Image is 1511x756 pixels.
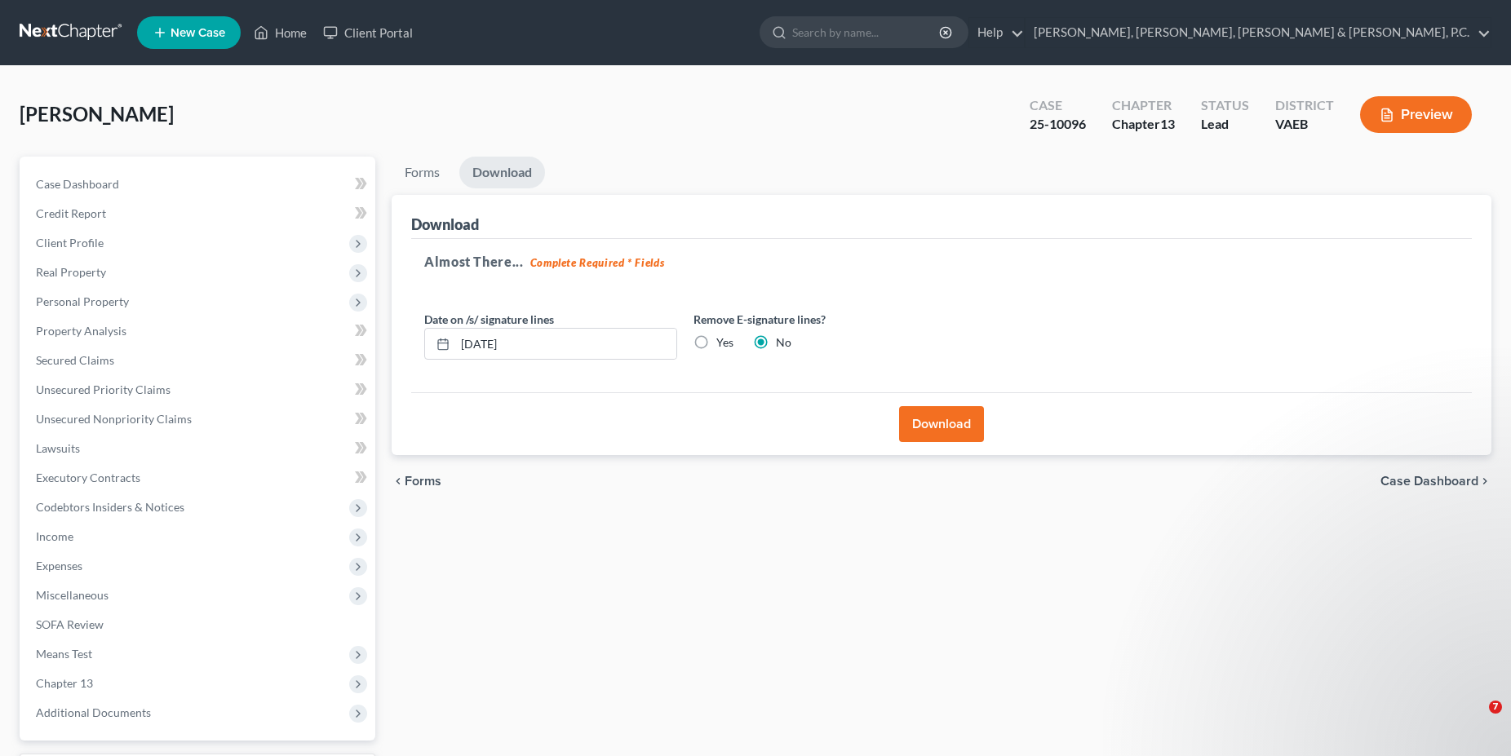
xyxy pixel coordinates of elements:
span: Expenses [36,559,82,573]
a: Unsecured Priority Claims [23,375,375,405]
span: Client Profile [36,236,104,250]
label: Yes [716,334,733,351]
a: Case Dashboard [23,170,375,199]
a: [PERSON_NAME], [PERSON_NAME], [PERSON_NAME] & [PERSON_NAME], P.C. [1026,18,1491,47]
a: Help [969,18,1024,47]
span: Credit Report [36,206,106,220]
span: Unsecured Priority Claims [36,382,171,396]
span: Income [36,529,73,543]
input: MM/DD/YYYY [455,329,676,360]
a: Property Analysis [23,316,375,346]
div: Case [1030,96,1086,115]
a: Secured Claims [23,346,375,375]
a: Client Portal [315,18,421,47]
a: Credit Report [23,199,375,228]
a: SOFA Review [23,610,375,639]
i: chevron_left [392,475,405,488]
span: Forms [405,475,441,488]
div: VAEB [1275,115,1334,134]
span: Secured Claims [36,353,114,367]
span: [PERSON_NAME] [20,102,174,126]
span: Unsecured Nonpriority Claims [36,412,192,426]
label: Date on /s/ signature lines [424,311,554,328]
div: 25-10096 [1030,115,1086,134]
button: Download [899,406,984,442]
div: Chapter [1112,96,1175,115]
span: SOFA Review [36,617,104,631]
a: Executory Contracts [23,463,375,493]
span: Codebtors Insiders & Notices [36,500,184,514]
div: Download [411,214,479,234]
span: Additional Documents [36,705,151,719]
span: New Case [171,27,225,39]
label: No [776,334,791,351]
span: 7 [1489,701,1502,714]
span: Case Dashboard [36,177,119,191]
label: Remove E-signature lines? [693,311,946,328]
div: Status [1201,96,1249,115]
span: Real Property [36,265,106,279]
div: Lead [1201,115,1249,134]
span: Chapter 13 [36,676,93,690]
a: Forms [392,157,453,188]
span: Means Test [36,647,92,661]
a: Lawsuits [23,434,375,463]
button: chevron_left Forms [392,475,463,488]
a: Download [459,157,545,188]
span: 13 [1160,116,1175,131]
div: Chapter [1112,115,1175,134]
strong: Complete Required * Fields [530,256,665,269]
span: Lawsuits [36,441,80,455]
span: Executory Contracts [36,471,140,484]
button: Preview [1360,96,1472,133]
iframe: Intercom live chat [1456,701,1495,740]
input: Search by name... [792,17,942,47]
span: Miscellaneous [36,588,109,602]
span: Property Analysis [36,324,126,338]
a: Unsecured Nonpriority Claims [23,405,375,434]
span: Personal Property [36,294,129,308]
h5: Almost There... [424,252,1459,272]
a: Home [246,18,315,47]
div: District [1275,96,1334,115]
